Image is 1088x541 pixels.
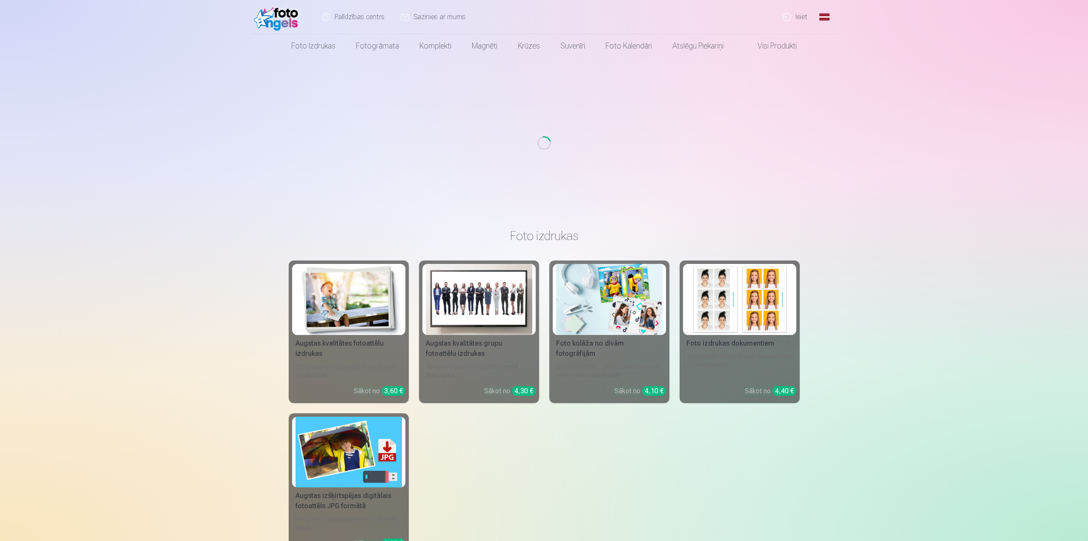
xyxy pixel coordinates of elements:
[662,34,734,58] a: Atslēgu piekariņi
[734,34,807,58] a: Visi produkti
[462,34,508,58] a: Magnēti
[426,264,532,335] img: Augstas kvalitātes grupu fotoattēlu izdrukas
[683,352,796,379] div: Universālas foto izdrukas dokumentiem (6 fotogrāfijas)
[549,260,669,403] a: Foto kolāža no divām fotogrāfijāmFoto kolāža no divām fotogrāfijām[DEMOGRAPHIC_DATA] neaizmirstam...
[686,264,793,335] img: Foto izdrukas dokumentiem
[550,34,595,58] a: Suvenīri
[642,386,666,396] div: 4,10 €
[354,386,405,396] div: Sākot no
[419,260,539,403] a: Augstas kvalitātes grupu fotoattēlu izdrukasAugstas kvalitātes grupu fotoattēlu izdrukasSpilgtas ...
[346,34,409,58] a: Fotogrāmata
[422,362,536,379] div: Spilgtas krāsas uz Fuji Film Crystal fotopapīra
[292,338,405,359] div: Augstas kvalitātes fotoattēlu izdrukas
[409,34,462,58] a: Komplekti
[422,338,536,359] div: Augstas kvalitātes grupu fotoattēlu izdrukas
[772,386,796,396] div: 4,40 €
[254,3,303,31] img: /fa1
[745,386,796,396] div: Sākot no
[296,264,402,335] img: Augstas kvalitātes fotoattēlu izdrukas
[292,491,405,511] div: Augstas izšķirtspējas digitālais fotoattēls JPG formātā
[553,362,666,379] div: [DEMOGRAPHIC_DATA] neaizmirstami mirkļi vienā skaistā bildē
[296,228,793,243] h3: Foto izdrukas
[484,386,536,396] div: Sākot no
[382,386,405,396] div: 3,60 €
[292,362,405,379] div: 210 gsm papīrs, piesātināta krāsa un detalizācija
[595,34,662,58] a: Foto kalendāri
[683,338,796,349] div: Foto izdrukas dokumentiem
[508,34,550,58] a: Krūzes
[292,515,405,532] div: Iemūžiniet savas atmiņas ērtā digitālā veidā
[296,417,402,488] img: Augstas izšķirtspējas digitālais fotoattēls JPG formātā
[512,386,536,396] div: 4,30 €
[281,34,346,58] a: Foto izdrukas
[556,264,663,335] img: Foto kolāža no divām fotogrāfijām
[553,338,666,359] div: Foto kolāža no divām fotogrāfijām
[289,260,409,403] a: Augstas kvalitātes fotoattēlu izdrukasAugstas kvalitātes fotoattēlu izdrukas210 gsm papīrs, piesā...
[614,386,666,396] div: Sākot no
[680,260,800,403] a: Foto izdrukas dokumentiemFoto izdrukas dokumentiemUniversālas foto izdrukas dokumentiem (6 fotogr...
